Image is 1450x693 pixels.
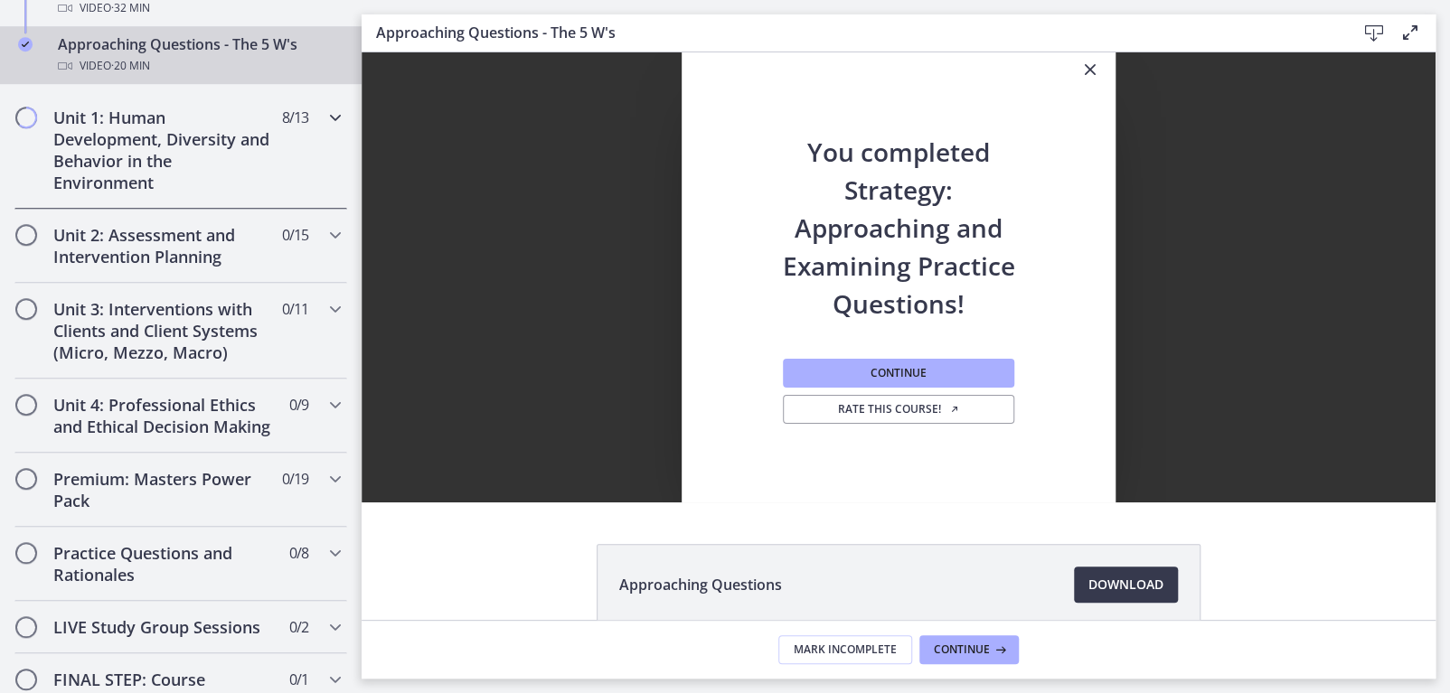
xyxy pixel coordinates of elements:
i: Opens in a new window [949,404,960,415]
span: Continue [934,642,990,657]
span: 0 / 2 [289,616,308,638]
a: Download [1074,567,1178,603]
span: 0 / 11 [282,298,308,320]
span: Mark Incomplete [794,642,897,657]
button: Close [1065,44,1116,97]
span: Download [1088,574,1163,595]
div: Approaching Questions - The 5 W's [58,33,340,77]
h3: Approaching Questions - The 5 W's [376,22,1327,43]
h2: Unit 3: Interventions with Clients and Client Systems (Micro, Mezzo, Macro) [53,298,274,363]
span: 0 / 15 [282,224,308,246]
button: Continue [783,359,1014,388]
button: Mark Incomplete [778,635,912,664]
span: 0 / 9 [289,394,308,416]
span: 8 / 13 [282,107,308,128]
h2: Unit 2: Assessment and Intervention Planning [53,224,274,267]
h2: LIVE Study Group Sessions [53,616,274,638]
h2: Unit 4: Professional Ethics and Ethical Decision Making [53,394,274,437]
span: 0 / 19 [282,468,308,490]
span: Approaching Questions [619,574,782,595]
h2: You completed Strategy: Approaching and Examining Practice Questions! [779,97,1018,323]
div: Video [58,55,340,77]
h2: Premium: Masters Power Pack [53,468,274,511]
span: 0 / 8 [289,542,308,564]
span: Continue [871,366,927,380]
span: Rate this course! [838,402,960,417]
a: Rate this course! Opens in a new window [783,395,1014,424]
span: · 20 min [111,55,150,77]
span: 0 / 1 [289,669,308,690]
h2: Unit 1: Human Development, Diversity and Behavior in the Environment [53,107,274,193]
button: Continue [919,635,1019,664]
h2: Practice Questions and Rationales [53,542,274,585]
i: Completed [18,37,33,52]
